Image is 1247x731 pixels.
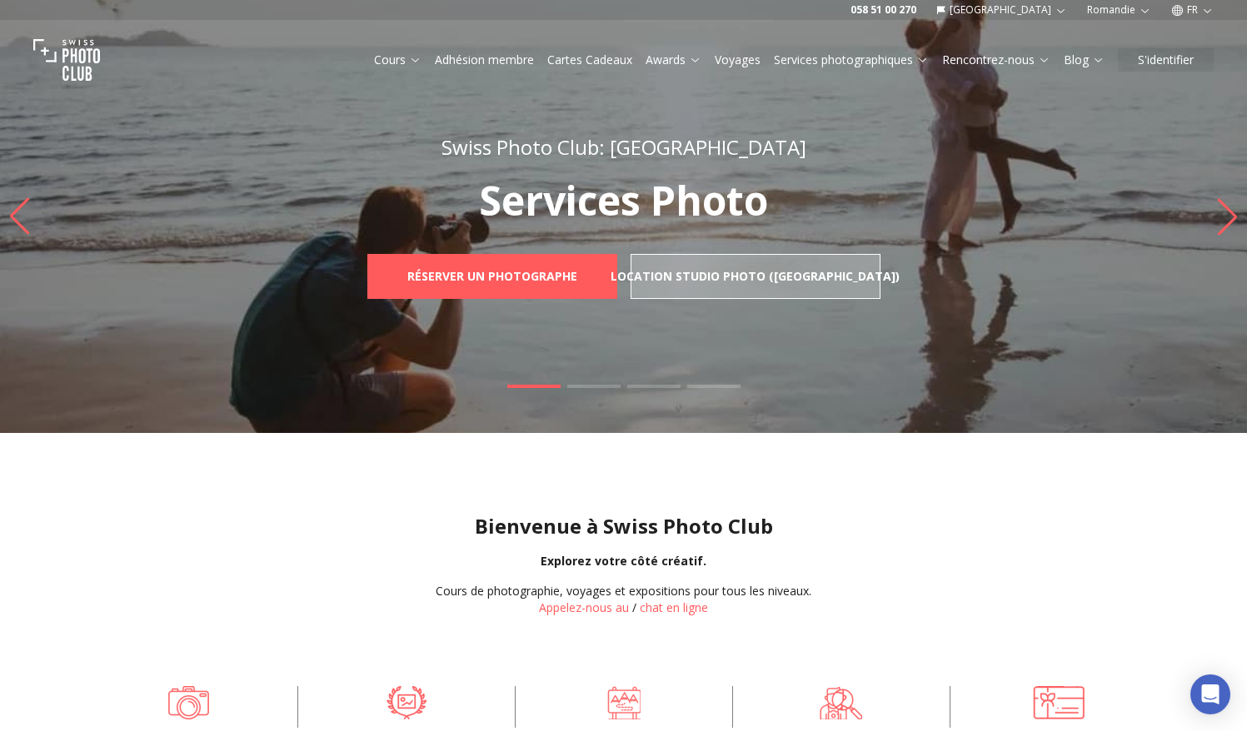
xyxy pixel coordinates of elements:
a: Awards [646,52,701,68]
a: Concours Photo [325,686,488,719]
b: Location Studio Photo ([GEOGRAPHIC_DATA]) [611,268,900,285]
button: chat en ligne [640,599,708,616]
a: Adhésion membre [435,52,534,68]
a: Cartes Cadeaux [547,52,632,68]
button: Blog [1057,48,1111,72]
a: Apprenez la photographie [107,686,271,719]
a: Services photographiques [774,52,929,68]
div: Open Intercom Messenger [1190,674,1230,714]
button: Awards [639,48,708,72]
a: Cartes cadeaux [977,686,1140,719]
button: Cours [367,48,428,72]
a: Trouvez-moi un photographe [760,686,923,719]
div: Cours de photographie, voyages et expositions pour tous les niveaux. [436,583,811,599]
button: Cartes Cadeaux [541,48,639,72]
a: Appelez-nous au [539,599,629,615]
h1: Bienvenue à Swiss Photo Club [13,513,1234,540]
button: S'identifier [1118,48,1214,72]
button: Adhésion membre [428,48,541,72]
div: / [436,583,811,616]
a: Voyages [715,52,761,68]
span: Swiss Photo Club: [GEOGRAPHIC_DATA] [441,133,806,161]
a: Réserver un photographe [367,254,617,299]
button: Rencontrez-nous [935,48,1057,72]
a: Voyages photo [542,686,706,719]
button: Voyages [708,48,767,72]
a: 058 51 00 270 [850,3,916,17]
a: Rencontrez-nous [942,52,1050,68]
img: Swiss photo club [33,27,100,93]
a: Cours [374,52,421,68]
div: Explorez votre côté créatif. [13,553,1234,569]
b: Réserver un photographe [407,268,577,285]
button: Services photographiques [767,48,935,72]
a: Location Studio Photo ([GEOGRAPHIC_DATA]) [631,254,880,299]
a: Blog [1064,52,1105,68]
p: Services Photo [331,181,917,221]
